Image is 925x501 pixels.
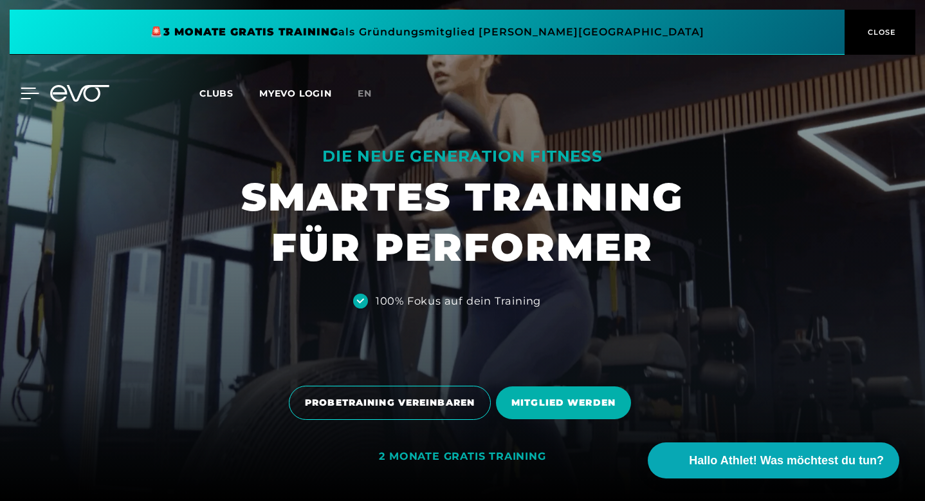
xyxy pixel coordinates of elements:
span: Hallo Athlet! Was möchtest du tun? [689,452,884,469]
span: MITGLIED WERDEN [511,396,616,410]
span: CLOSE [865,26,896,38]
a: MITGLIED WERDEN [496,377,636,429]
button: CLOSE [845,10,915,55]
h1: SMARTES TRAINING FÜR PERFORMER [241,172,684,272]
a: Clubs [199,87,259,99]
div: 100% Fokus auf dein Training [376,293,541,308]
span: Clubs [199,88,234,99]
div: 2 MONATE GRATIS TRAINING [379,450,545,464]
span: PROBETRAINING VEREINBAREN [305,396,475,410]
a: PROBETRAINING VEREINBAREN [289,376,496,430]
a: MYEVO LOGIN [259,88,332,99]
span: en [358,88,372,99]
a: en [358,86,387,101]
button: Hallo Athlet! Was möchtest du tun? [648,442,899,478]
div: DIE NEUE GENERATION FITNESS [241,146,684,167]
